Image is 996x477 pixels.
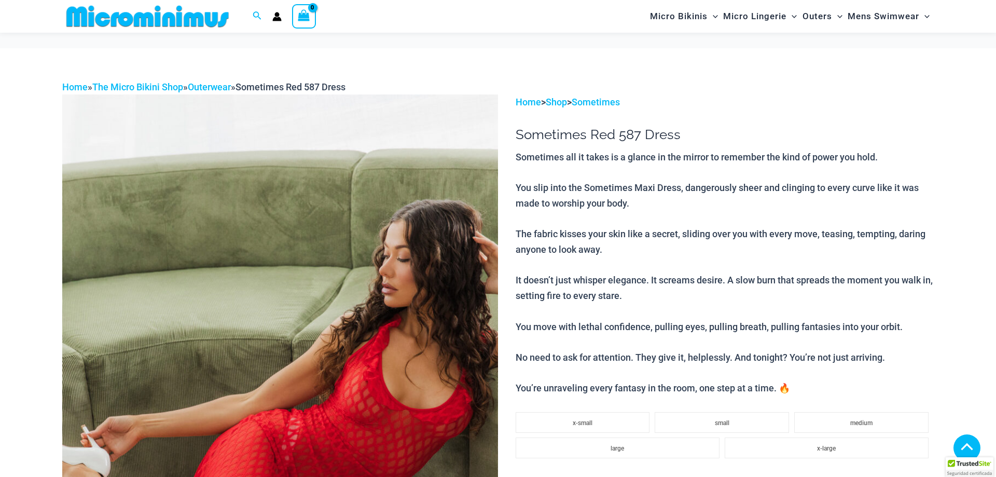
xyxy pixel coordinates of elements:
[655,412,789,433] li: small
[572,97,620,107] a: Sometimes
[845,3,932,30] a: Mens SwimwearMenu ToggleMenu Toggle
[946,457,993,477] div: TrustedSite Certified
[848,3,919,30] span: Mens Swimwear
[236,81,345,92] span: Sometimes Red 587 Dress
[725,438,929,458] li: x-large
[647,3,721,30] a: Micro BikinisMenu ToggleMenu Toggle
[188,81,231,92] a: Outerwear
[516,94,934,110] p: > >
[723,3,786,30] span: Micro Lingerie
[253,10,262,23] a: Search icon link
[62,81,88,92] a: Home
[292,4,316,28] a: View Shopping Cart, empty
[794,412,929,433] li: medium
[611,445,624,452] span: large
[708,3,718,30] span: Menu Toggle
[573,419,592,427] span: x-small
[850,419,873,427] span: medium
[92,81,183,92] a: The Micro Bikini Shop
[646,2,934,31] nav: Site Navigation
[817,445,836,452] span: x-large
[715,419,729,427] span: small
[516,127,934,143] h1: Sometimes Red 587 Dress
[516,149,934,396] p: Sometimes all it takes is a glance in the mirror to remember the kind of power you hold. You slip...
[62,81,345,92] span: » » »
[62,5,233,28] img: MM SHOP LOGO FLAT
[832,3,842,30] span: Menu Toggle
[800,3,845,30] a: OutersMenu ToggleMenu Toggle
[721,3,799,30] a: Micro LingerieMenu ToggleMenu Toggle
[516,97,541,107] a: Home
[516,438,720,458] li: large
[546,97,567,107] a: Shop
[919,3,930,30] span: Menu Toggle
[803,3,832,30] span: Outers
[650,3,708,30] span: Micro Bikinis
[272,12,282,21] a: Account icon link
[516,412,650,433] li: x-small
[786,3,797,30] span: Menu Toggle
